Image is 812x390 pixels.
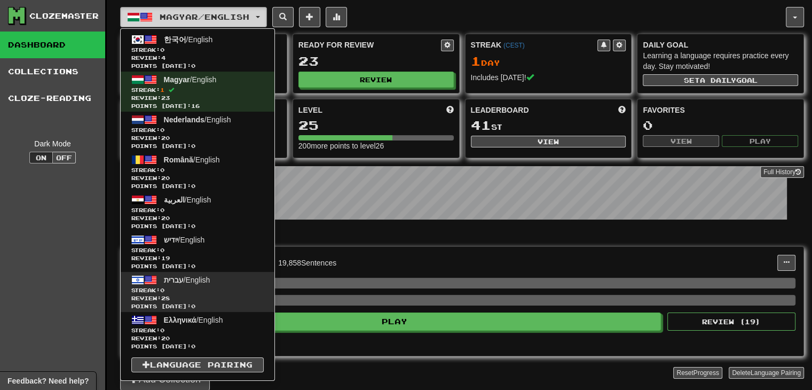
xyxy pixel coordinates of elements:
a: ייִדיש/EnglishStreak:0 Review:19Points [DATE]:0 [121,232,274,272]
span: / English [164,155,220,164]
button: Play [129,313,661,331]
span: 1 [471,53,481,68]
span: Magyar / English [160,12,249,21]
div: 25 [298,119,454,132]
div: Daily Goal [643,40,798,50]
span: Review: 28 [131,294,264,302]
button: Magyar/English [120,7,267,27]
span: Points [DATE]: 0 [131,222,264,230]
span: / English [164,196,211,204]
a: Română/EnglishStreak:0 Review:20Points [DATE]:0 [121,152,274,192]
span: 0 [160,127,164,133]
div: 23 [298,54,454,68]
span: Points [DATE]: 0 [131,142,264,150]
span: Streak: [131,206,264,214]
span: 한국어 [164,35,186,44]
span: / English [164,276,210,284]
div: 200 more points to level 26 [298,141,454,151]
div: Learning a language requires practice every day. Stay motivated! [643,50,798,72]
span: Points [DATE]: 0 [131,62,264,70]
button: Add sentence to collection [299,7,320,27]
div: Includes [DATE]! [471,72,626,83]
span: 0 [160,207,164,213]
span: 0 [160,327,164,333]
span: Review: 20 [131,134,264,142]
span: 0 [160,167,164,173]
a: Language Pairing [131,357,264,372]
button: Play [722,135,798,147]
div: Streak [471,40,598,50]
span: 0 [160,46,164,53]
button: View [643,135,719,147]
span: / English [164,236,205,244]
span: Streak: [131,86,264,94]
span: Score more points to level up [446,105,454,115]
span: Points [DATE]: 0 [131,182,264,190]
span: العربية [164,196,185,204]
span: Open feedback widget [7,376,89,386]
span: This week in points, UTC [618,105,626,115]
button: Review (19) [667,313,795,331]
span: Leaderboard [471,105,529,115]
span: Streak: [131,286,264,294]
button: More stats [326,7,347,27]
button: Off [52,152,76,163]
span: 0 [160,287,164,293]
span: / English [164,75,217,84]
span: Progress [693,369,719,377]
span: Points [DATE]: 16 [131,102,264,110]
a: 한국어/EnglishStreak:0 Review:4Points [DATE]:0 [121,32,274,72]
span: Română [164,155,193,164]
span: Language Pairing [751,369,801,377]
span: Review: 4 [131,54,264,62]
span: Streak: [131,126,264,134]
button: On [29,152,53,163]
a: עברית/EnglishStreak:0 Review:28Points [DATE]:0 [121,272,274,312]
span: / English [164,316,223,324]
span: / English [164,115,231,124]
span: Review: 20 [131,174,264,182]
span: 1 [160,87,164,93]
span: Level [298,105,322,115]
span: Review: 20 [131,214,264,222]
span: 41 [471,118,491,132]
span: Review: 20 [131,334,264,342]
span: Review: 23 [131,94,264,102]
div: Favorites [643,105,798,115]
div: 0 [643,119,798,132]
button: ResetProgress [673,367,722,379]
span: Points [DATE]: 0 [131,302,264,310]
span: Ελληνικά [164,316,196,324]
span: Streak: [131,46,264,54]
p: In Progress [120,230,804,241]
span: a daily [700,76,736,84]
a: (CEST) [503,42,525,49]
div: st [471,119,626,132]
span: Review: 19 [131,254,264,262]
span: Streak: [131,326,264,334]
a: Ελληνικά/EnglishStreak:0 Review:20Points [DATE]:0 [121,312,274,352]
span: / English [164,35,213,44]
div: Dark Mode [8,138,97,149]
span: Nederlands [164,115,204,124]
span: Streak: [131,166,264,174]
span: ייִדיש [164,236,178,244]
span: 0 [160,247,164,253]
button: Search sentences [272,7,294,27]
span: Points [DATE]: 0 [131,342,264,350]
button: Review [298,72,454,88]
a: Magyar/EnglishStreak:1 Review:23Points [DATE]:16 [121,72,274,112]
span: Magyar [164,75,190,84]
div: Clozemaster [29,11,99,21]
div: Ready for Review [298,40,441,50]
button: DeleteLanguage Pairing [729,367,804,379]
a: العربية/EnglishStreak:0 Review:20Points [DATE]:0 [121,192,274,232]
span: Streak: [131,246,264,254]
div: 19,858 Sentences [278,258,336,268]
span: עברית [164,276,184,284]
button: Seta dailygoal [643,74,798,86]
a: Full History [760,166,804,178]
a: Nederlands/EnglishStreak:0 Review:20Points [DATE]:0 [121,112,274,152]
span: Points [DATE]: 0 [131,262,264,270]
button: View [471,136,626,147]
